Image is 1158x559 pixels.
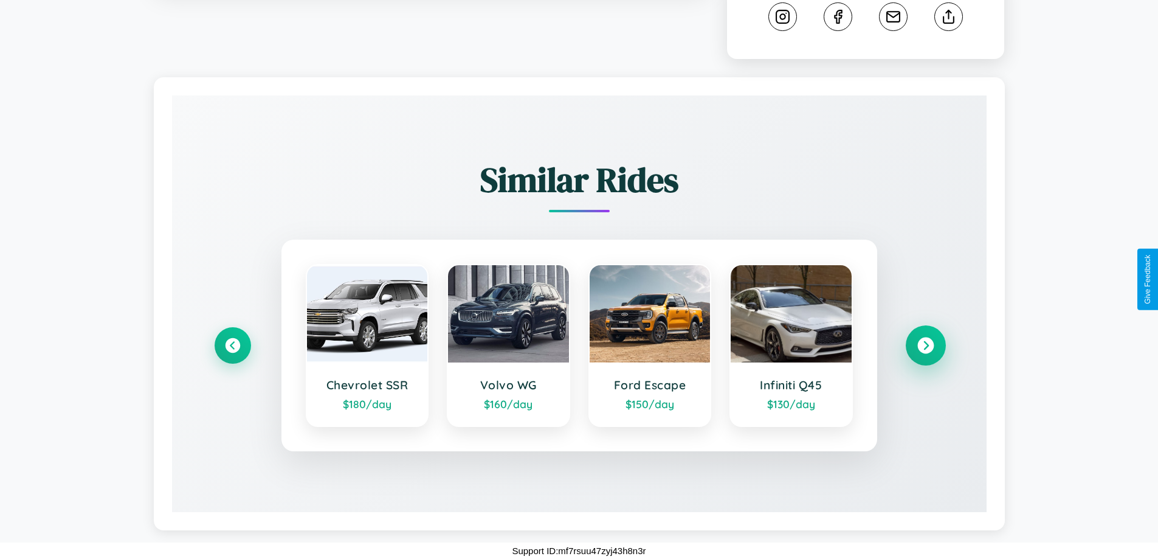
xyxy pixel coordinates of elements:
a: Chevrolet SSR$180/day [306,264,429,427]
p: Support ID: mf7rsuu47zyj43h8n3r [512,543,646,559]
a: Infiniti Q45$130/day [729,264,853,427]
div: $ 130 /day [743,397,839,411]
h3: Infiniti Q45 [743,378,839,392]
div: $ 150 /day [602,397,698,411]
div: $ 160 /day [460,397,557,411]
h2: Similar Rides [215,156,944,203]
h3: Chevrolet SSR [319,378,416,392]
a: Ford Escape$150/day [588,264,712,427]
div: $ 180 /day [319,397,416,411]
div: Give Feedback [1143,255,1152,304]
a: Volvo WG$160/day [447,264,570,427]
h3: Volvo WG [460,378,557,392]
h3: Ford Escape [602,378,698,392]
